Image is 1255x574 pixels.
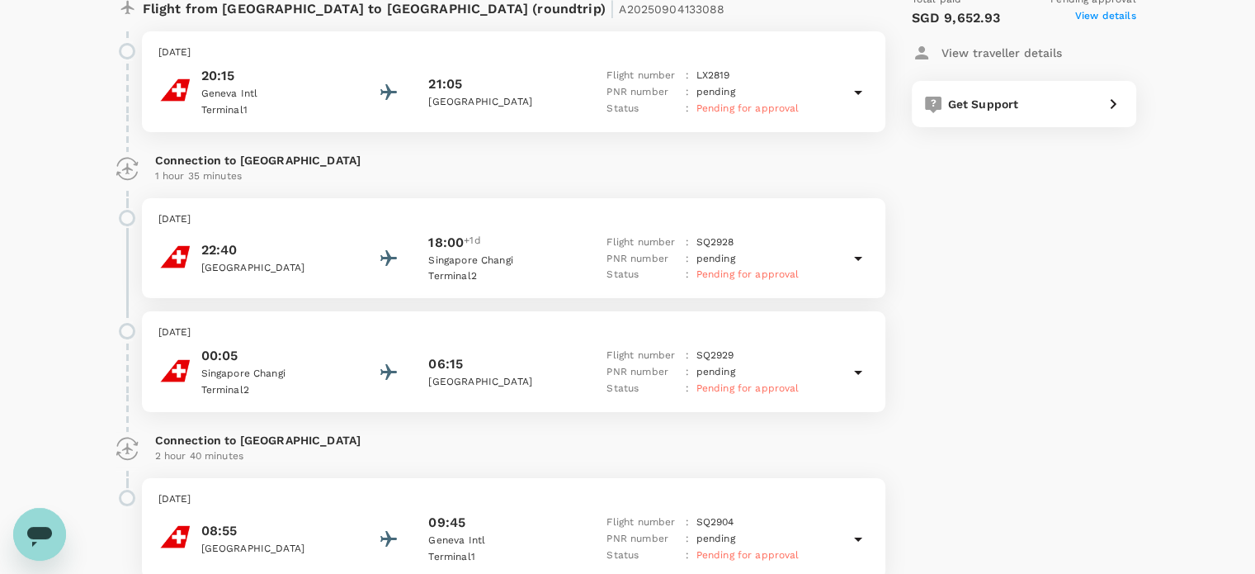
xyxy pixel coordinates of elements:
span: Pending for approval [696,382,800,394]
p: Singapore Changi [428,253,577,269]
p: : [686,348,689,364]
p: 06:15 [428,354,463,374]
p: 08:55 [201,521,350,541]
p: : [686,267,689,283]
p: Flight number [606,515,679,531]
p: SQ 2928 [696,235,734,251]
p: : [686,531,689,548]
button: View traveller details [912,38,1062,68]
p: Status [606,548,679,564]
p: 2 hour 40 minutes [155,448,872,465]
p: : [686,381,689,397]
img: SWISS [158,74,191,107]
p: [GEOGRAPHIC_DATA] [428,374,577,391]
p: [GEOGRAPHIC_DATA] [201,541,350,557]
p: Status [606,381,679,397]
img: SWISS [158,520,191,553]
p: 09:45 [428,513,465,533]
p: LX 2819 [696,68,730,84]
span: Pending for approval [696,549,800,561]
p: : [686,68,689,84]
p: : [686,548,689,564]
p: Connection to [GEOGRAPHIC_DATA] [155,152,872,168]
span: Pending for approval [696,102,800,114]
p: Flight number [606,348,679,364]
p: SQ 2929 [696,348,734,364]
p: [DATE] [158,491,869,508]
img: SWISS [158,354,191,387]
p: 20:15 [201,66,350,86]
p: Terminal 1 [201,102,350,119]
img: SWISS [158,240,191,273]
span: View details [1075,8,1136,28]
span: +1d [464,233,480,253]
span: Get Support [948,97,1019,111]
p: Flight number [606,68,679,84]
p: PNR number [606,364,679,381]
p: Terminal 1 [428,549,577,566]
p: Connection to [GEOGRAPHIC_DATA] [155,432,872,448]
p: pending [696,531,735,548]
span: Pending for approval [696,268,800,280]
p: Terminal 2 [428,268,577,285]
p: PNR number [606,251,679,268]
p: SGD 9,652.93 [912,8,1001,28]
p: pending [696,84,735,101]
p: : [686,515,689,531]
p: [GEOGRAPHIC_DATA] [201,260,350,277]
p: 1 hour 35 minutes [155,168,872,185]
p: [GEOGRAPHIC_DATA] [428,94,577,111]
span: A20250904133088 [619,2,724,16]
p: PNR number [606,84,679,101]
p: Geneva Intl [428,533,577,549]
p: PNR number [606,531,679,548]
p: 18:00 [428,233,464,253]
p: Status [606,267,679,283]
p: : [686,84,689,101]
p: Geneva Intl [201,86,350,102]
p: pending [696,364,735,381]
p: Flight number [606,235,679,251]
p: : [686,101,689,117]
p: [DATE] [158,211,869,228]
p: 22:40 [201,240,350,260]
iframe: Button to launch messaging window [13,508,66,561]
p: Singapore Changi [201,366,350,382]
p: Terminal 2 [201,382,350,399]
p: 21:05 [428,74,462,94]
p: SQ 2904 [696,515,734,531]
p: pending [696,251,735,268]
p: Status [606,101,679,117]
p: [DATE] [158,325,869,341]
p: : [686,235,689,251]
p: 00:05 [201,346,350,366]
p: : [686,251,689,268]
p: : [686,364,689,381]
p: View traveller details [941,45,1062,61]
p: [DATE] [158,45,869,61]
